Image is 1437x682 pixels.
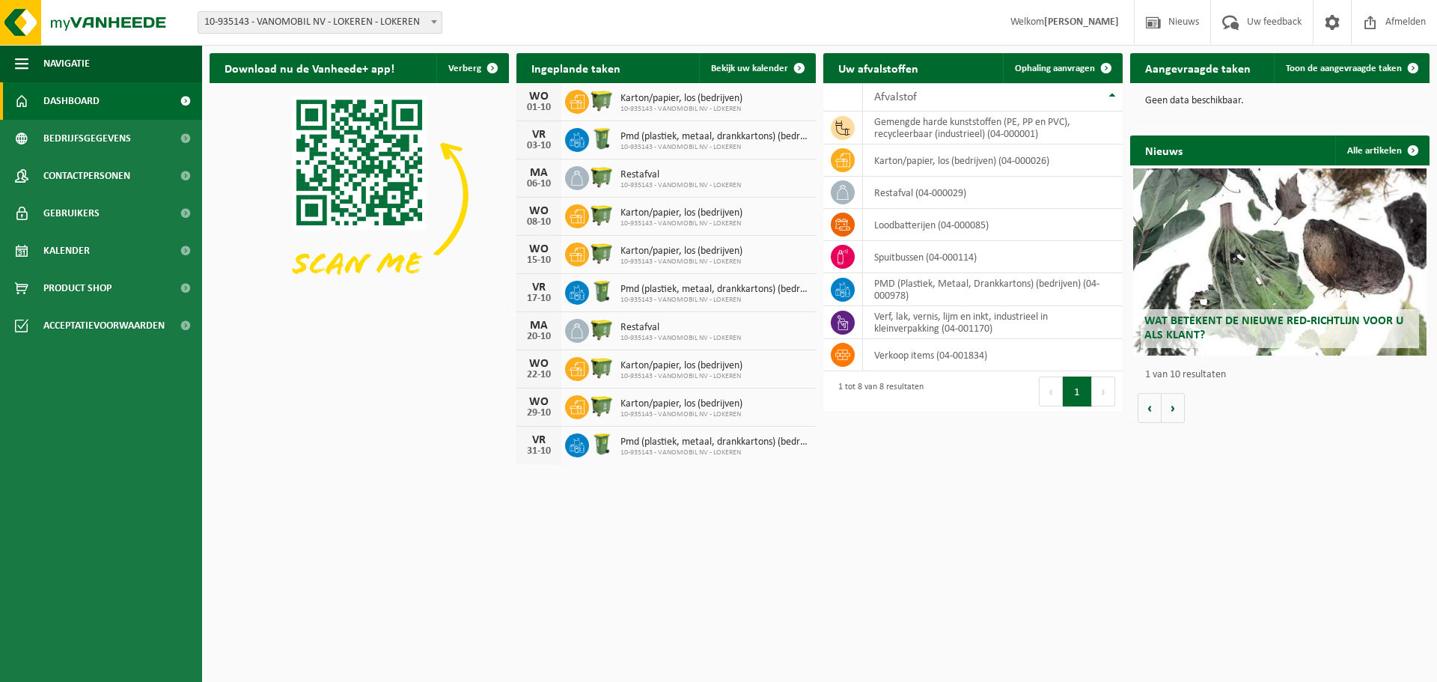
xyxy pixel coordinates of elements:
img: WB-0240-HPE-GN-50 [589,431,614,457]
span: Karton/papier, los (bedrijven) [620,360,742,372]
span: Gebruikers [43,195,100,232]
span: 10-935143 - VANOMOBIL NV - LOKEREN [620,219,742,228]
img: WB-1100-HPE-GN-50 [589,240,614,266]
div: VR [524,129,554,141]
span: Restafval [620,322,741,334]
span: 10-935143 - VANOMOBIL NV - LOKEREN [620,334,741,343]
iframe: chat widget [7,649,250,682]
div: 17-10 [524,293,554,304]
h2: Ingeplande taken [516,53,635,82]
img: WB-0240-HPE-GN-50 [589,126,614,151]
div: 15-10 [524,255,554,266]
span: 10-935143 - VANOMOBIL NV - LOKEREN [620,181,741,190]
strong: [PERSON_NAME] [1044,16,1119,28]
img: WB-1100-HPE-GN-50 [589,317,614,342]
span: 10-935143 - VANOMOBIL NV - LOKEREN [620,410,742,419]
img: WB-1100-HPE-GN-50 [589,355,614,380]
span: Pmd (plastiek, metaal, drankkartons) (bedrijven) [620,131,808,143]
td: gemengde harde kunststoffen (PE, PP en PVC), recycleerbaar (industrieel) (04-000001) [863,112,1123,144]
button: Verberg [436,53,507,83]
span: Afvalstof [874,91,917,103]
span: Acceptatievoorwaarden [43,307,165,344]
a: Ophaling aanvragen [1003,53,1121,83]
td: verkoop items (04-001834) [863,339,1123,371]
span: 10-935143 - VANOMOBIL NV - LOKEREN - LOKEREN [198,12,442,33]
div: 29-10 [524,408,554,418]
h2: Aangevraagde taken [1130,53,1266,82]
div: 03-10 [524,141,554,151]
a: Alle artikelen [1335,136,1428,165]
span: 10-935143 - VANOMOBIL NV - LOKEREN [620,448,808,457]
span: Bekijk uw kalender [711,64,788,73]
td: loodbatterijen (04-000085) [863,209,1123,241]
span: Pmd (plastiek, metaal, drankkartons) (bedrijven) [620,436,808,448]
td: PMD (Plastiek, Metaal, Drankkartons) (bedrijven) (04-000978) [863,273,1123,306]
span: 10-935143 - VANOMOBIL NV - LOKEREN [620,258,742,267]
img: WB-1100-HPE-GN-50 [589,202,614,228]
span: Ophaling aanvragen [1015,64,1095,73]
img: WB-1100-HPE-GN-50 [589,164,614,189]
button: Next [1092,377,1115,407]
span: Verberg [448,64,481,73]
img: WB-1100-HPE-GN-50 [589,88,614,113]
div: 06-10 [524,179,554,189]
div: VR [524,434,554,446]
span: Contactpersonen [43,157,130,195]
h2: Nieuws [1130,136,1197,165]
h2: Uw afvalstoffen [823,53,933,82]
span: 10-935143 - VANOMOBIL NV - LOKEREN [620,105,742,114]
span: Dashboard [43,82,100,120]
button: Volgende [1162,393,1185,423]
span: Karton/papier, los (bedrijven) [620,93,742,105]
span: Toon de aangevraagde taken [1286,64,1402,73]
button: 1 [1063,377,1092,407]
img: WB-0240-HPE-GN-50 [589,278,614,304]
div: 1 tot 8 van 8 resultaten [831,375,924,408]
td: restafval (04-000029) [863,177,1123,209]
h2: Download nu de Vanheede+ app! [210,53,409,82]
p: Geen data beschikbaar. [1145,96,1415,106]
div: WO [524,358,554,370]
div: 01-10 [524,103,554,113]
img: Download de VHEPlus App [210,83,509,308]
p: 1 van 10 resultaten [1145,370,1422,380]
div: 22-10 [524,370,554,380]
span: Kalender [43,232,90,270]
td: spuitbussen (04-000114) [863,241,1123,273]
a: Bekijk uw kalender [699,53,814,83]
span: Karton/papier, los (bedrijven) [620,207,742,219]
span: 10-935143 - VANOMOBIL NV - LOKEREN [620,372,742,381]
span: 10-935143 - VANOMOBIL NV - LOKEREN [620,296,808,305]
td: verf, lak, vernis, lijm en inkt, industrieel in kleinverpakking (04-001170) [863,306,1123,339]
div: WO [524,243,554,255]
img: WB-1100-HPE-GN-50 [589,393,614,418]
span: Karton/papier, los (bedrijven) [620,398,742,410]
div: VR [524,281,554,293]
td: karton/papier, los (bedrijven) (04-000026) [863,144,1123,177]
div: WO [524,205,554,217]
span: Product Shop [43,270,112,307]
span: Wat betekent de nieuwe RED-richtlijn voor u als klant? [1144,315,1403,341]
button: Previous [1039,377,1063,407]
div: WO [524,396,554,408]
div: 20-10 [524,332,554,342]
span: Pmd (plastiek, metaal, drankkartons) (bedrijven) [620,284,808,296]
span: Navigatie [43,45,90,82]
div: 08-10 [524,217,554,228]
div: MA [524,320,554,332]
span: Restafval [620,169,741,181]
span: 10-935143 - VANOMOBIL NV - LOKEREN [620,143,808,152]
div: 31-10 [524,446,554,457]
div: WO [524,91,554,103]
div: MA [524,167,554,179]
button: Vorige [1138,393,1162,423]
span: 10-935143 - VANOMOBIL NV - LOKEREN - LOKEREN [198,11,442,34]
a: Wat betekent de nieuwe RED-richtlijn voor u als klant? [1133,168,1427,356]
span: Bedrijfsgegevens [43,120,131,157]
a: Toon de aangevraagde taken [1274,53,1428,83]
span: Karton/papier, los (bedrijven) [620,246,742,258]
